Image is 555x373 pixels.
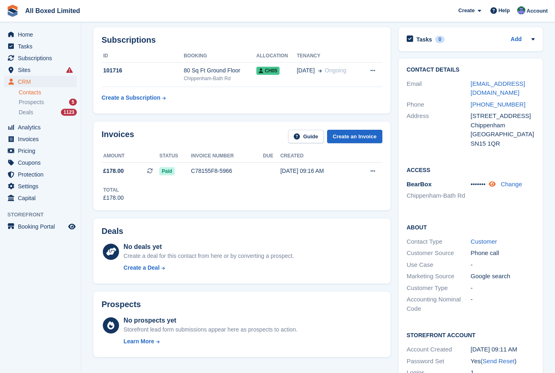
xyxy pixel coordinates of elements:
[280,150,353,163] th: Created
[256,50,297,63] th: Allocation
[407,192,471,201] li: Chippenham-Bath Rd
[61,109,77,116] div: 1123
[407,238,471,247] div: Contact Type
[102,130,134,144] h2: Invoices
[69,99,77,106] div: 5
[288,130,324,144] a: Guide
[4,181,77,192] a: menu
[102,91,166,106] a: Create a Subscription
[407,261,471,270] div: Use Case
[4,64,77,76] a: menu
[124,264,160,273] div: Create a Deal
[102,67,184,75] div: 101716
[470,284,535,293] div: -
[501,181,522,188] a: Change
[4,145,77,157] a: menu
[407,284,471,293] div: Customer Type
[103,194,124,203] div: £178.00
[325,68,347,74] span: Ongoing
[407,295,471,314] div: Accounting Nominal Code
[511,35,522,45] a: Add
[470,249,535,258] div: Phone call
[102,150,159,163] th: Amount
[470,272,535,281] div: Google search
[102,94,160,103] div: Create a Subscription
[407,272,471,281] div: Marketing Source
[407,100,471,110] div: Phone
[327,130,382,144] a: Create an Invoice
[19,109,33,116] span: Deals
[4,52,77,64] a: menu
[470,181,486,188] span: •••••••
[407,357,471,366] div: Password Set
[18,192,67,204] span: Capital
[19,98,77,107] a: Prospects 5
[18,29,67,40] span: Home
[470,295,535,314] div: -
[407,166,535,174] h2: Access
[22,4,83,17] a: All Boxed Limited
[18,41,67,52] span: Tasks
[527,7,548,15] span: Account
[184,67,256,75] div: 80 Sq Ft Ground Floor
[7,5,19,17] img: stora-icon-8386f47178a22dfd0bd8f6a31ec36ba5ce8667c1dd55bd0f319d3a0aa187defe.svg
[102,300,141,310] h2: Prospects
[19,108,77,117] a: Deals 1123
[124,252,294,261] div: Create a deal for this contact from here or by converting a prospect.
[263,150,280,163] th: Due
[483,358,514,365] a: Send Reset
[435,36,444,44] div: 0
[470,140,535,149] div: SN15 1QR
[499,7,510,15] span: Help
[18,64,67,76] span: Sites
[470,121,535,131] div: Chippenham
[470,345,535,355] div: [DATE] 09:11 AM
[416,36,432,44] h2: Tasks
[191,150,263,163] th: Invoice number
[19,98,44,106] span: Prospects
[18,133,67,145] span: Invoices
[18,157,67,168] span: Coupons
[159,168,174,176] span: Paid
[124,326,297,334] div: Storefront lead form submissions appear here as prospects to action.
[67,222,77,231] a: Preview store
[103,167,124,176] span: £178.00
[18,76,67,87] span: CRM
[18,169,67,180] span: Protection
[4,133,77,145] a: menu
[4,169,77,180] a: menu
[470,357,535,366] div: Yes
[18,221,67,232] span: Booking Portal
[184,50,256,63] th: Booking
[7,211,81,219] span: Storefront
[103,187,124,194] div: Total
[4,157,77,168] a: menu
[407,181,432,188] span: BearBox
[407,223,535,231] h2: About
[19,89,77,96] a: Contacts
[191,167,263,176] div: C78155F8-5966
[470,112,535,121] div: [STREET_ADDRESS]
[124,264,294,273] a: Create a Deal
[4,122,77,133] a: menu
[124,242,294,252] div: No deals yet
[18,122,67,133] span: Analytics
[4,29,77,40] a: menu
[280,167,353,176] div: [DATE] 09:16 AM
[407,112,471,148] div: Address
[18,181,67,192] span: Settings
[4,221,77,232] a: menu
[18,52,67,64] span: Subscriptions
[102,50,184,63] th: ID
[470,130,535,140] div: [GEOGRAPHIC_DATA]
[470,81,525,97] a: [EMAIL_ADDRESS][DOMAIN_NAME]
[470,101,525,108] a: [PHONE_NUMBER]
[407,345,471,355] div: Account Created
[407,80,471,98] div: Email
[470,238,497,245] a: Customer
[4,192,77,204] a: menu
[470,261,535,270] div: -
[458,7,475,15] span: Create
[124,338,154,346] div: Learn More
[124,338,297,346] a: Learn More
